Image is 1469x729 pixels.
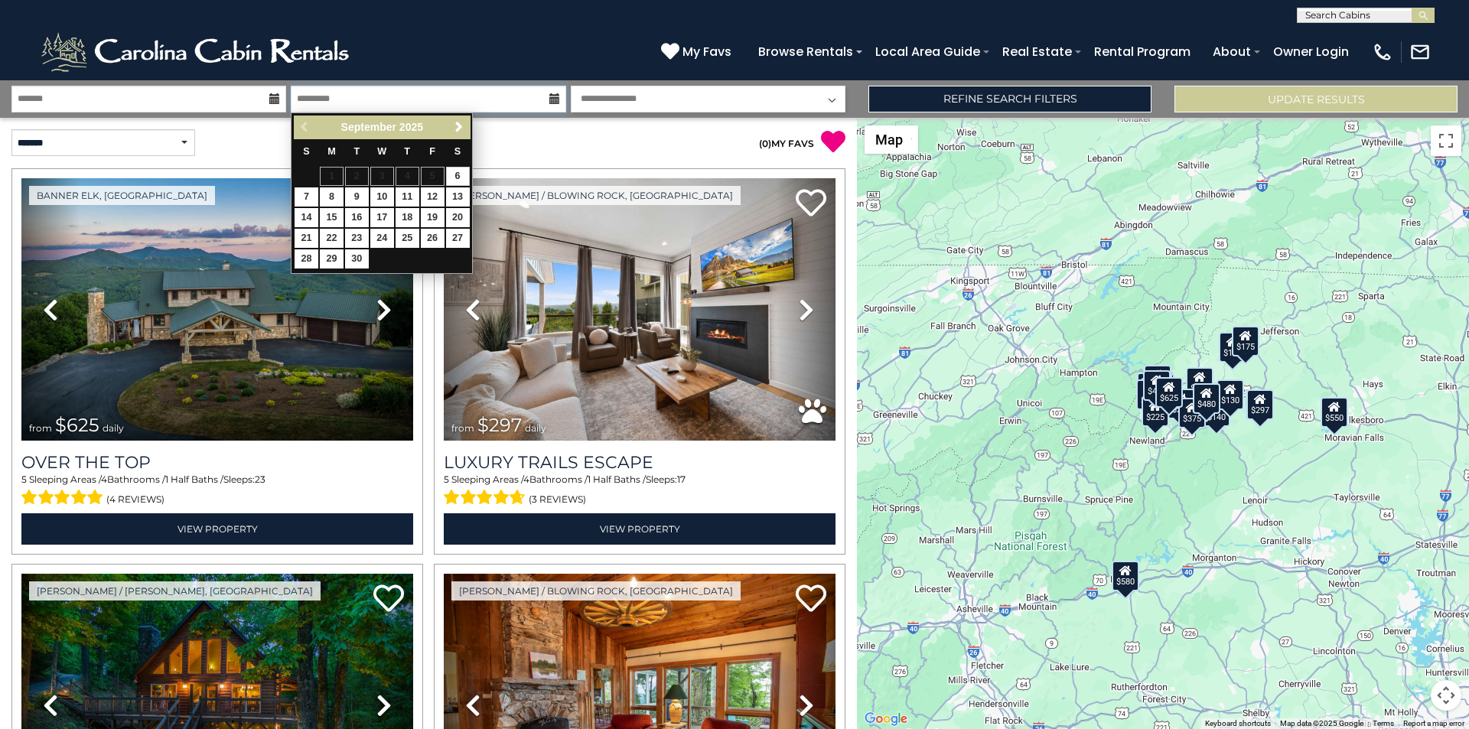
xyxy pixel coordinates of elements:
[320,229,344,248] a: 22
[868,38,988,65] a: Local Area Guide
[1403,719,1464,727] a: Report a map error
[345,187,369,207] a: 9
[38,29,356,75] img: White-1-2.png
[320,208,344,227] a: 15
[451,186,741,205] a: [PERSON_NAME] / Blowing Rock, [GEOGRAPHIC_DATA]
[55,414,99,436] span: $625
[399,121,423,133] span: 2025
[370,187,394,207] a: 10
[421,208,445,227] a: 19
[354,146,360,157] span: Tuesday
[421,229,445,248] a: 26
[661,42,735,62] a: My Favs
[29,422,52,434] span: from
[1178,397,1206,428] div: $375
[21,474,27,485] span: 5
[106,490,164,509] span: (4 reviews)
[1431,125,1461,156] button: Toggle fullscreen view
[1246,389,1274,420] div: $297
[446,208,470,227] a: 20
[451,581,741,600] a: [PERSON_NAME] / Blowing Rock, [GEOGRAPHIC_DATA]
[1174,86,1458,112] button: Update Results
[444,178,835,441] img: thumbnail_168695581.jpeg
[875,132,903,148] span: Map
[21,513,413,545] a: View Property
[421,187,445,207] a: 12
[255,474,265,485] span: 23
[588,474,646,485] span: 1 Half Baths /
[865,125,918,154] button: Change map style
[29,581,321,600] a: [PERSON_NAME] / [PERSON_NAME], [GEOGRAPHIC_DATA]
[1373,719,1394,727] a: Terms (opens in new tab)
[1431,680,1461,711] button: Map camera controls
[295,208,318,227] a: 14
[345,208,369,227] a: 16
[682,42,731,61] span: My Favs
[370,229,394,248] a: 24
[165,474,223,485] span: 1 Half Baths /
[1265,38,1357,65] a: Owner Login
[1136,379,1164,409] div: $230
[101,474,107,485] span: 4
[444,473,835,509] div: Sleeping Areas / Bathrooms / Sleeps:
[345,229,369,248] a: 23
[759,138,771,149] span: ( )
[1280,719,1363,727] span: Map data ©2025 Google
[373,583,404,616] a: Add to favorites
[1144,364,1171,395] div: $125
[1409,41,1431,63] img: mail-regular-white.png
[449,118,468,137] a: Next
[453,121,465,133] span: Next
[861,709,911,729] img: Google
[444,452,835,473] a: Luxury Trails Escape
[295,249,318,268] a: 28
[327,146,336,157] span: Monday
[396,229,419,248] a: 25
[303,146,309,157] span: Sunday
[370,208,394,227] a: 17
[21,452,413,473] a: Over The Top
[295,229,318,248] a: 21
[861,709,911,729] a: Open this area in Google Maps (opens a new window)
[29,186,215,205] a: Banner Elk, [GEOGRAPHIC_DATA]
[454,146,461,157] span: Saturday
[377,146,386,157] span: Wednesday
[1232,325,1259,356] div: $175
[320,249,344,268] a: 29
[1321,396,1348,427] div: $550
[446,187,470,207] a: 13
[429,146,435,157] span: Friday
[1186,367,1213,398] div: $349
[21,473,413,509] div: Sleeping Areas / Bathrooms / Sleeps:
[451,422,474,434] span: from
[396,187,419,207] a: 11
[1193,382,1220,413] div: $480
[444,513,835,545] a: View Property
[525,422,546,434] span: daily
[21,178,413,441] img: thumbnail_167153549.jpeg
[762,138,768,149] span: 0
[1142,396,1169,427] div: $225
[677,474,686,485] span: 17
[796,187,826,220] a: Add to favorites
[396,208,419,227] a: 18
[1205,718,1271,729] button: Keyboard shortcuts
[1143,369,1171,400] div: $425
[523,474,529,485] span: 4
[995,38,1080,65] a: Real Estate
[404,146,410,157] span: Thursday
[1203,395,1230,426] div: $140
[1112,560,1139,591] div: $580
[529,490,586,509] span: (3 reviews)
[1155,377,1183,408] div: $625
[320,187,344,207] a: 8
[345,249,369,268] a: 30
[477,414,522,436] span: $297
[444,474,449,485] span: 5
[751,38,861,65] a: Browse Rentals
[446,167,470,186] a: 6
[1086,38,1198,65] a: Rental Program
[868,86,1151,112] a: Refine Search Filters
